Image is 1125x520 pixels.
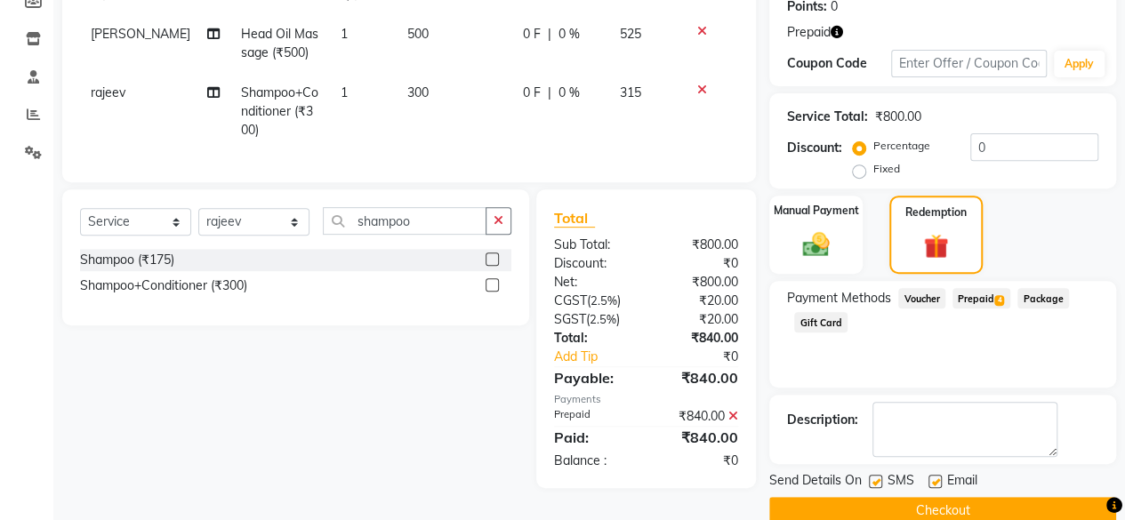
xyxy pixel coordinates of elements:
div: Discount: [787,139,842,157]
button: Apply [1054,51,1105,77]
div: Description: [787,411,858,429]
div: Total: [541,329,647,348]
div: ₹800.00 [875,108,921,126]
input: Search or Scan [323,207,486,235]
span: SMS [888,471,914,493]
span: Send Details On [769,471,862,493]
div: ₹800.00 [646,236,751,254]
div: ( ) [541,310,647,329]
div: ₹840.00 [646,427,751,448]
span: Package [1017,288,1069,308]
span: Gift Card [794,312,848,332]
a: Add Tip [541,348,663,366]
span: | [548,25,551,44]
span: Payment Methods [787,289,891,308]
div: Paid: [541,427,647,448]
div: ₹840.00 [646,407,751,426]
div: ₹0 [646,254,751,273]
span: 500 [407,26,429,42]
span: 525 [619,26,640,42]
div: ₹840.00 [646,367,751,388]
span: Shampoo+Conditioner (₹300) [241,84,318,138]
div: Discount: [541,254,647,273]
span: 0 % [558,84,580,102]
label: Manual Payment [774,203,859,219]
span: [PERSON_NAME] [91,26,190,42]
span: 0 F [523,84,541,102]
span: 1 [341,26,348,42]
span: Prepaid [952,288,1010,308]
div: Prepaid [541,407,647,426]
div: ₹840.00 [646,329,751,348]
span: Head Oil Massage (₹500) [241,26,318,60]
div: ( ) [541,292,647,310]
div: ₹20.00 [646,292,751,310]
span: | [548,84,551,102]
div: ₹20.00 [646,310,751,329]
div: Coupon Code [787,54,891,73]
span: 4 [994,295,1004,306]
div: Payable: [541,367,647,388]
span: rajeev [91,84,125,100]
span: SGST [554,311,586,327]
span: Email [947,471,977,493]
span: CGST [554,292,587,308]
label: Fixed [873,161,900,177]
span: 300 [407,84,429,100]
label: Redemption [905,204,967,220]
div: ₹800.00 [646,273,751,292]
div: Service Total: [787,108,868,126]
div: ₹0 [663,348,751,366]
span: Voucher [898,288,945,308]
div: ₹0 [646,452,751,470]
span: 1 [341,84,348,100]
img: _gift.svg [916,231,957,262]
div: Shampoo+Conditioner (₹300) [80,276,247,295]
span: 0 % [558,25,580,44]
span: 0 F [523,25,541,44]
span: 315 [619,84,640,100]
label: Percentage [873,138,930,154]
span: Prepaid [787,23,831,42]
span: Total [554,209,595,228]
span: 2.5% [590,312,616,326]
img: _cash.svg [794,229,838,260]
div: Shampoo (₹175) [80,251,174,269]
div: Sub Total: [541,236,647,254]
div: Balance : [541,452,647,470]
span: 2.5% [591,293,617,308]
div: Net: [541,273,647,292]
input: Enter Offer / Coupon Code [891,50,1047,77]
div: Payments [554,392,738,407]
